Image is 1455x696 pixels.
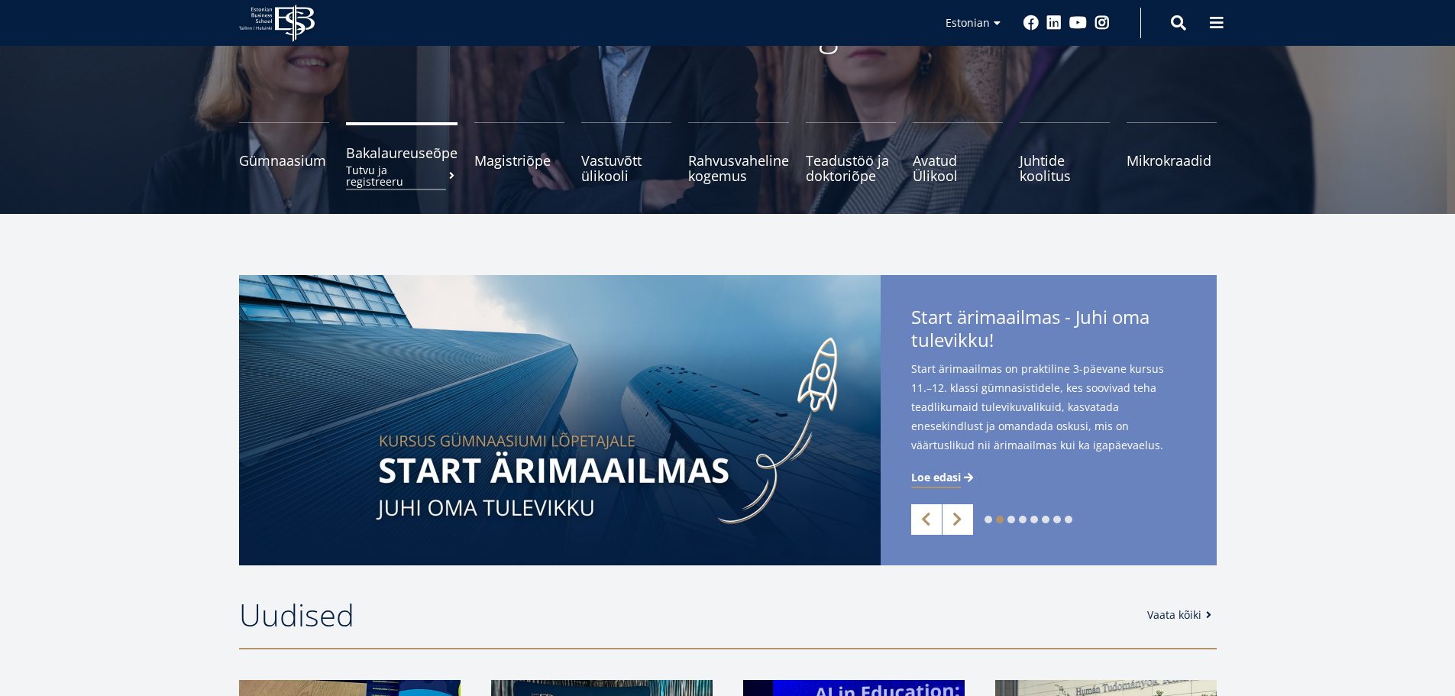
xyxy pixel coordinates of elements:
span: keele [1097,350,1141,375]
a: Previous [911,504,942,535]
span: Gümnaasium [239,153,329,168]
span: Teadustöö ja doktoriõpe [806,153,896,183]
a: Magistriõpe [474,122,564,183]
a: BakalaureuseõpeTutvu ja registreeru [346,122,458,183]
span: Avatud Ülikool [913,153,1003,183]
span: lõpetajatele [994,327,1094,352]
span: EBS [911,304,943,329]
a: Facebook [1023,15,1039,31]
span: ja [1033,350,1048,375]
span: matemaatika- [911,350,1029,375]
a: Vastuvõtt ülikooli [581,122,671,183]
a: 3 [1007,516,1015,523]
span: Vastuvõtt ülikooli [581,153,671,183]
span: Rahvusvaheline kogemus [688,153,789,183]
a: Next [943,504,973,535]
a: Avatud Ülikool [913,122,1003,183]
a: Vaata kõiki [1147,607,1217,623]
p: Vastutusteadlik kogukond [323,8,1133,53]
h2: Uudised [239,596,1132,634]
span: pakub [1066,304,1120,329]
span: Kursused pakuvad põhjalikku ettevalmistust põhikooli eksamite edukaks sooritamiseks. Registreerum... [911,359,1186,474]
a: Juhtide koolitus [1020,122,1110,183]
span: Juhtide koolitus [1020,153,1110,183]
a: Mikrokraadid [1127,122,1217,183]
span: Gümnaasium [948,304,1062,329]
span: eesti [1052,350,1092,375]
a: Linkedin [1046,15,1062,31]
a: 5 [1030,516,1038,523]
a: 7 [1053,516,1061,523]
a: Instagram [1094,15,1110,31]
a: 1 [985,516,992,523]
a: 4 [1019,516,1027,523]
img: EBS Gümnaasiumi ettevalmistuskursused [239,275,881,565]
small: Tutvu ja registreeru [346,164,458,187]
a: Teadustöö ja doktoriõpe [806,122,896,183]
span: Bakalaureuseõpe [346,145,458,160]
span: Magistriõpe [474,153,564,168]
a: 8 [1065,516,1072,523]
a: Rahvusvaheline kogemus [688,122,789,183]
a: Loe edasi [911,470,976,485]
span: Mikrokraadid [1127,153,1217,168]
a: 6 [1042,516,1049,523]
span: Loe edasi [911,470,961,485]
a: Youtube [1069,15,1087,31]
span: põhikooli [911,327,990,352]
a: 2 [996,516,1004,523]
a: Gümnaasium [239,122,329,183]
